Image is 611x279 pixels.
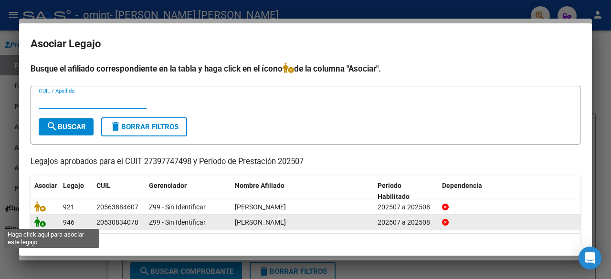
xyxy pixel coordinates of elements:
span: Asociar [34,182,57,189]
h4: Busque el afiliado correspondiente en la tabla y haga click en el ícono de la columna "Asociar". [31,62,580,75]
datatable-header-cell: Periodo Habilitado [374,176,438,207]
span: RODRIGUEZ ORTIGOZA JULIAN [235,203,286,211]
span: Borrar Filtros [110,123,179,131]
div: 2 registros [31,234,580,258]
span: Legajo [63,182,84,189]
span: Dependencia [442,182,482,189]
span: 946 [63,218,74,226]
span: Buscar [46,123,86,131]
span: Z99 - Sin Identificar [149,203,206,211]
span: Z99 - Sin Identificar [149,218,206,226]
mat-icon: search [46,121,58,132]
div: Open Intercom Messenger [579,247,601,269]
span: Periodo Habilitado [378,182,410,200]
button: Buscar [39,118,94,135]
datatable-header-cell: Nombre Afiliado [231,176,374,207]
div: 20530834078 [96,217,138,228]
datatable-header-cell: Gerenciador [145,176,231,207]
p: Legajos aprobados para el CUIT 27397747498 y Período de Prestación 202507 [31,156,580,168]
span: CUIL [96,182,111,189]
div: 202507 a 202508 [378,217,434,228]
div: 202507 a 202508 [378,202,434,213]
span: RODRIGUEZ ORTIGOZA VALENTINO [235,218,286,226]
span: Gerenciador [149,182,187,189]
datatable-header-cell: Asociar [31,176,59,207]
span: Nombre Afiliado [235,182,284,189]
div: 20563884607 [96,202,138,213]
span: 921 [63,203,74,211]
mat-icon: delete [110,121,121,132]
h2: Asociar Legajo [31,35,580,53]
datatable-header-cell: CUIL [93,176,145,207]
datatable-header-cell: Dependencia [438,176,581,207]
datatable-header-cell: Legajo [59,176,93,207]
button: Borrar Filtros [101,117,187,136]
